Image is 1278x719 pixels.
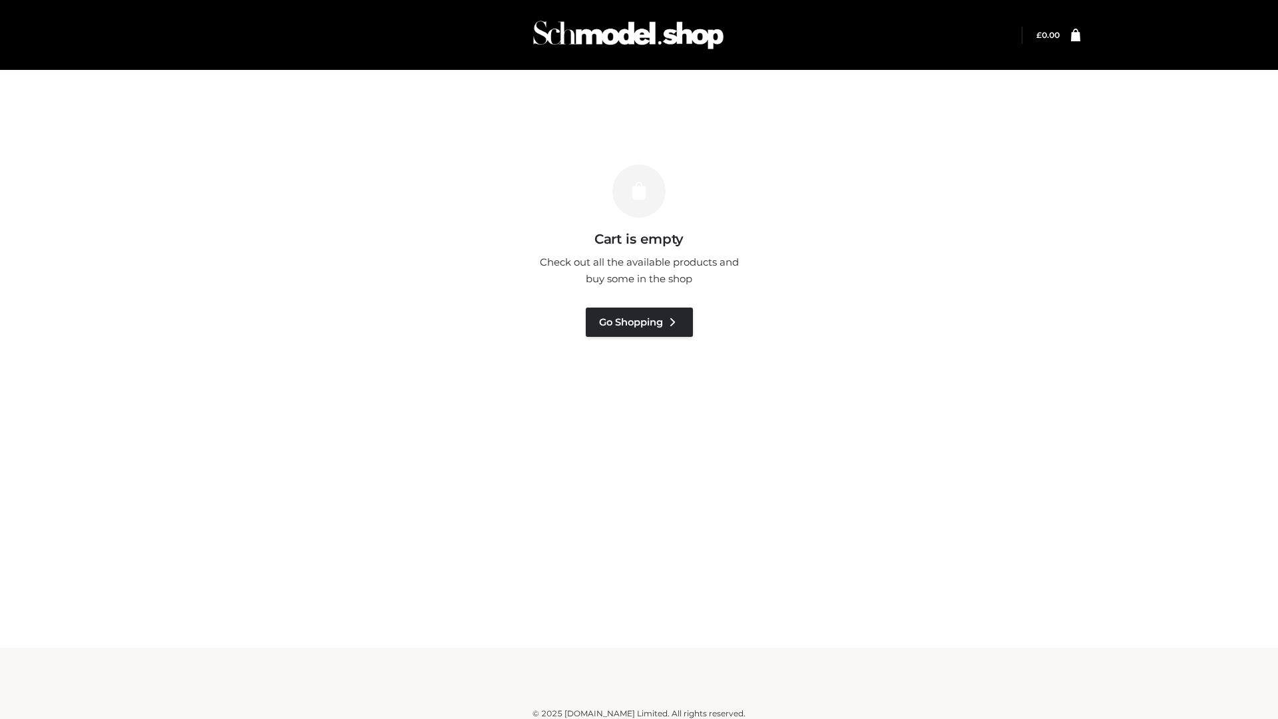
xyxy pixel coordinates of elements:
[586,308,693,337] a: Go Shopping
[1036,30,1060,40] bdi: 0.00
[532,254,745,288] p: Check out all the available products and buy some in the shop
[228,231,1050,247] h3: Cart is empty
[1036,30,1060,40] a: £0.00
[1036,30,1042,40] span: £
[529,9,728,61] img: Schmodel Admin 964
